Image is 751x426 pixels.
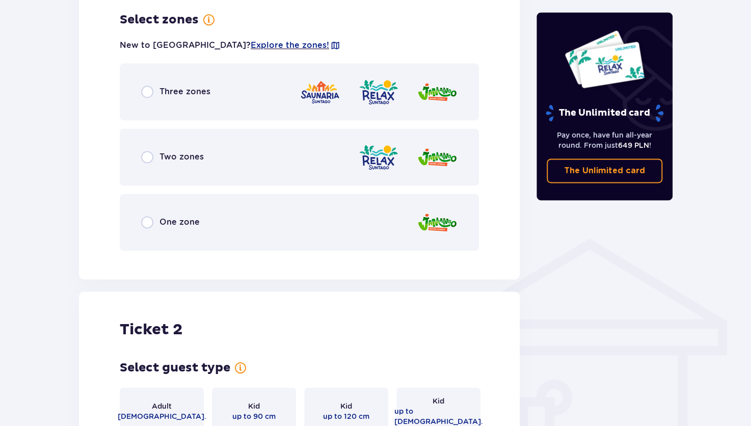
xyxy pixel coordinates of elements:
[417,77,458,107] img: Jamango
[394,406,483,426] span: up to [DEMOGRAPHIC_DATA].
[564,165,645,176] p: The Unlimited card
[547,158,663,183] a: The Unlimited card
[417,208,458,237] img: Jamango
[232,411,276,421] span: up to 90 cm
[159,86,210,97] span: Three zones
[120,320,182,339] h2: Ticket 2
[120,12,199,28] h3: Select zones
[159,217,200,228] span: One zone
[323,411,369,421] span: up to 120 cm
[340,401,352,411] span: Kid
[120,360,230,375] h3: Select guest type
[547,130,663,150] p: Pay once, have fun all-year round. From just !
[358,143,399,172] img: Relax
[159,151,204,163] span: Two zones
[118,411,206,421] span: [DEMOGRAPHIC_DATA].
[152,401,172,411] span: Adult
[433,395,444,406] span: Kid
[545,104,664,122] p: The Unlimited card
[300,77,340,107] img: Saunaria
[564,30,645,89] img: Two entry cards to Suntago with the word 'UNLIMITED RELAX', featuring a white background with tro...
[120,40,340,51] p: New to [GEOGRAPHIC_DATA]?
[417,143,458,172] img: Jamango
[248,401,260,411] span: Kid
[618,141,649,149] span: 649 PLN
[358,77,399,107] img: Relax
[251,40,329,51] a: Explore the zones!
